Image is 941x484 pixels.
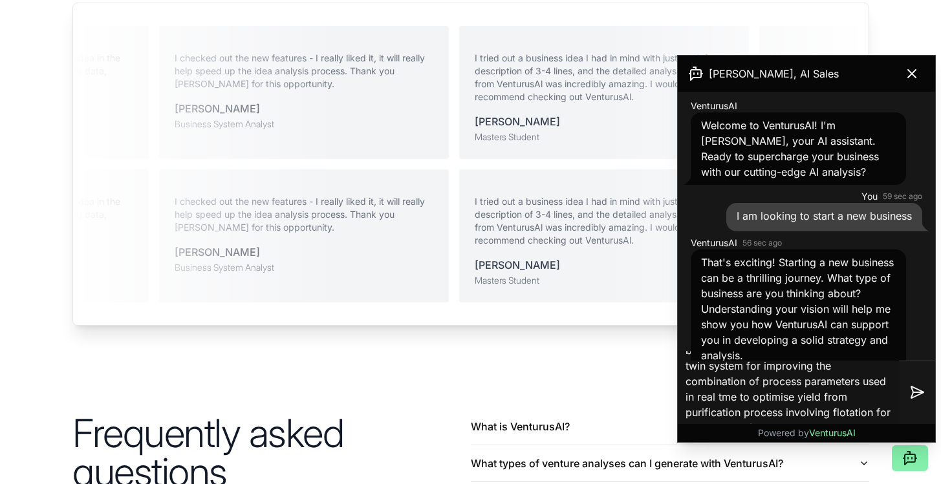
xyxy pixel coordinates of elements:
[709,66,839,81] span: [PERSON_NAME], AI Sales
[177,244,277,260] div: [PERSON_NAME]
[809,427,856,438] span: VenturusAI
[477,274,563,287] div: Masters Student
[742,238,782,248] time: 56 sec ago
[861,190,878,203] span: You
[471,131,557,143] div: Masters Student
[737,209,912,222] span: I am looking to start a new business
[758,426,856,439] p: Powered by
[701,256,894,362] span: That's exciting! Starting a new business can be a thrilling journey. What type of business are yo...
[171,52,430,90] p: I checked out the new features - I really liked it, it will really help speed up the idea analysi...
[477,195,736,247] p: I tried out a business idea I had in mind with just a brief description of 3-4 lines, and the det...
[471,52,730,103] p: I tried out a business idea I had in mind with just a brief description of 3-4 lines, and the det...
[171,101,271,116] div: [PERSON_NAME]
[691,237,737,249] span: VenturusAI
[177,261,277,274] div: Business System Analyst
[471,408,869,445] button: What is VenturusAI?
[678,351,899,434] textarea: I am thinking about starting an physics-based, AI-powered, object-centric digital twin system for...
[701,119,879,178] span: Welcome to VenturusAI! I'm [PERSON_NAME], your AI assistant. Ready to supercharge your business w...
[471,445,869,481] button: What types of venture analyses can I generate with VenturusAI?
[477,257,563,273] div: [PERSON_NAME]
[171,118,271,131] div: Business System Analyst
[471,114,557,129] div: [PERSON_NAME]
[177,195,436,234] p: I checked out the new features - I really liked it, it will really help speed up the idea analysi...
[691,100,737,112] span: VenturusAI
[883,191,922,202] time: 59 sec ago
